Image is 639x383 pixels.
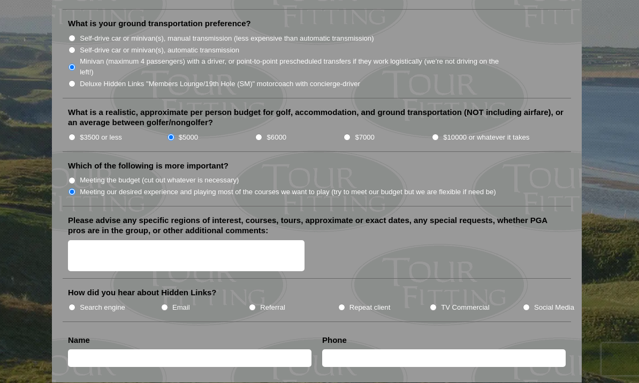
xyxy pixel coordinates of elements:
label: Repeat client [349,303,391,313]
label: Self-drive car or minivan(s), manual transmission (less expensive than automatic transmission) [80,34,374,44]
label: Self-drive car or minivan(s), automatic transmission [80,45,239,56]
label: TV Commercial [441,303,489,313]
label: Meeting our desired experience and playing most of the courses we want to play (try to meet our b... [80,187,496,198]
label: $6000 [267,133,286,143]
label: $7000 [355,133,374,143]
label: Deluxe Hidden Links "Members Lounge/19th Hole (SM)" motorcoach with concierge-driver [80,79,360,90]
label: Referral [260,303,285,313]
label: Please advise any specific regions of interest, courses, tours, approximate or exact dates, any s... [68,216,566,236]
label: Email [172,303,190,313]
label: What is your ground transportation preference? [68,19,251,29]
label: Which of the following is more important? [68,161,229,172]
label: Social Media [534,303,574,313]
label: Name [68,335,90,346]
label: Search engine [80,303,125,313]
label: $10000 or whatever it takes [443,133,529,143]
label: Meeting the budget (cut out whatever is necessary) [80,175,239,186]
label: $5000 [179,133,198,143]
label: How did you hear about Hidden Links? [68,288,217,298]
label: Minivan (maximum 4 passengers) with a driver, or point-to-point prescheduled transfers if they wo... [80,57,510,78]
label: Phone [322,335,347,346]
label: What is a realistic, approximate per person budget for golf, accommodation, and ground transporta... [68,108,566,128]
label: $3500 or less [80,133,122,143]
